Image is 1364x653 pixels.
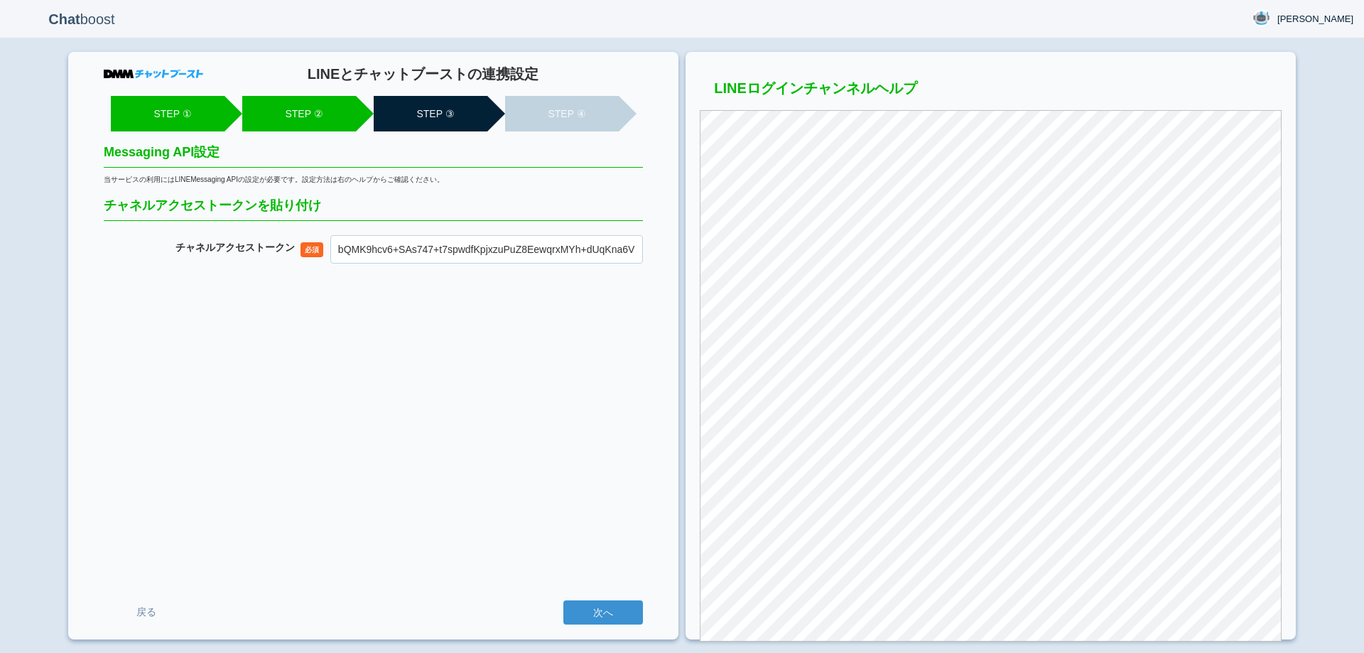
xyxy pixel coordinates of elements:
li: STEP ① [111,96,224,131]
div: 当サービスの利用にはLINEMessaging APIの設定が必要です。設定方法は右のヘルプからご確認ください。 [104,175,643,185]
h2: チャネルアクセストークンを貼り付け [104,199,643,221]
input: xxxxxx [330,235,643,264]
h1: LINEとチャットブーストの連携設定 [203,66,643,82]
span: [PERSON_NAME] [1277,12,1353,26]
a: 戻る [104,599,189,625]
input: 次へ [563,600,643,625]
h3: LINEログインチャンネルヘルプ [700,80,1282,103]
li: STEP ④ [505,96,619,131]
h2: Messaging API設定 [104,146,643,168]
img: User Image [1252,9,1270,27]
img: DMMチャットブースト [104,70,203,78]
li: STEP ② [242,96,356,131]
p: boost [11,1,153,37]
span: 必須 [301,242,323,257]
b: Chat [48,11,80,27]
li: STEP ③ [374,96,487,131]
label: チャネル アクセストークン [175,242,295,254]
